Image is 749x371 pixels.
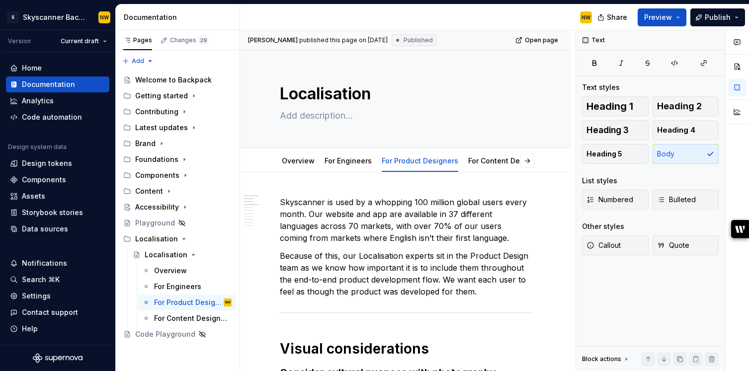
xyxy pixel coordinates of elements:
[135,139,156,148] div: Brand
[6,304,109,320] button: Contact support
[123,36,152,44] div: Pages
[119,199,236,215] a: Accessibility
[378,150,462,171] div: For Product Designers
[6,172,109,188] a: Components
[119,72,236,88] a: Welcome to Backpack
[248,36,298,44] span: [PERSON_NAME]
[653,120,719,140] button: Heading 4
[100,13,109,21] div: NW
[135,123,188,133] div: Latest updates
[582,13,590,21] div: NW
[2,6,113,28] button: SSkyscanner BackpackNW
[119,72,236,342] div: Page tree
[278,82,529,106] textarea: Localisation
[135,218,175,228] div: Playground
[22,96,54,106] div: Analytics
[23,12,86,22] div: Skyscanner Backpack
[22,258,67,268] div: Notifications
[282,156,315,165] a: Overview
[135,154,178,164] div: Foundations
[325,156,372,165] a: For Engineers
[145,250,187,260] div: Localisation
[135,202,179,212] div: Accessibility
[119,183,236,199] div: Content
[135,329,195,339] div: Code Playground
[6,221,109,237] a: Data sources
[7,11,19,23] div: S
[582,222,624,231] div: Other styles
[22,79,75,89] div: Documentation
[138,310,236,326] a: For Content Designers
[582,144,649,164] button: Heading 5
[586,125,629,135] span: Heading 3
[582,120,649,140] button: Heading 3
[22,63,42,73] div: Home
[653,190,719,210] button: Bulleted
[119,54,157,68] button: Add
[512,33,563,47] a: Open page
[582,355,621,363] div: Block actions
[705,12,731,22] span: Publish
[6,188,109,204] a: Assets
[198,36,209,44] span: 29
[22,191,45,201] div: Assets
[6,155,109,171] a: Design tokens
[6,205,109,221] a: Storybook stories
[154,297,222,307] div: For Product Designers
[657,195,696,205] span: Bulleted
[690,8,745,26] button: Publish
[22,324,38,334] div: Help
[135,170,179,180] div: Components
[61,37,99,45] span: Current draft
[644,12,672,22] span: Preview
[586,195,633,205] span: Numbered
[119,215,236,231] a: Playground
[657,101,702,111] span: Heading 2
[119,120,236,136] div: Latest updates
[154,282,201,292] div: For Engineers
[22,208,83,218] div: Storybook stories
[468,156,546,165] a: For Content Designers
[6,321,109,337] button: Help
[404,36,433,44] span: Published
[638,8,686,26] button: Preview
[135,234,178,244] div: Localisation
[653,96,719,116] button: Heading 2
[8,37,31,45] div: Version
[280,340,531,358] h1: Visual considerations
[119,88,236,104] div: Getting started
[6,76,109,92] a: Documentation
[154,266,187,276] div: Overview
[138,295,236,310] a: For Product DesignersNW
[657,125,695,135] span: Heading 4
[582,190,649,210] button: Numbered
[119,104,236,120] div: Contributing
[582,96,649,116] button: Heading 1
[119,326,236,342] a: Code Playground
[56,34,111,48] button: Current draft
[138,263,236,279] a: Overview
[138,279,236,295] a: For Engineers
[22,275,60,285] div: Search ⌘K
[22,307,78,317] div: Contact support
[6,93,109,109] a: Analytics
[119,167,236,183] div: Components
[225,297,231,307] div: NW
[321,150,376,171] div: For Engineers
[129,247,236,263] a: Localisation
[6,60,109,76] a: Home
[33,353,83,363] svg: Supernova Logo
[8,143,67,151] div: Design system data
[22,291,51,301] div: Settings
[22,224,68,234] div: Data sources
[657,240,689,250] span: Quote
[154,313,230,323] div: For Content Designers
[22,175,66,185] div: Components
[278,150,319,171] div: Overview
[607,12,627,22] span: Share
[586,101,633,111] span: Heading 1
[124,12,236,22] div: Documentation
[280,250,531,297] p: Because of this, our Localisation experts sit in the Product Design team as we know how important...
[299,36,388,44] div: published this page on [DATE]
